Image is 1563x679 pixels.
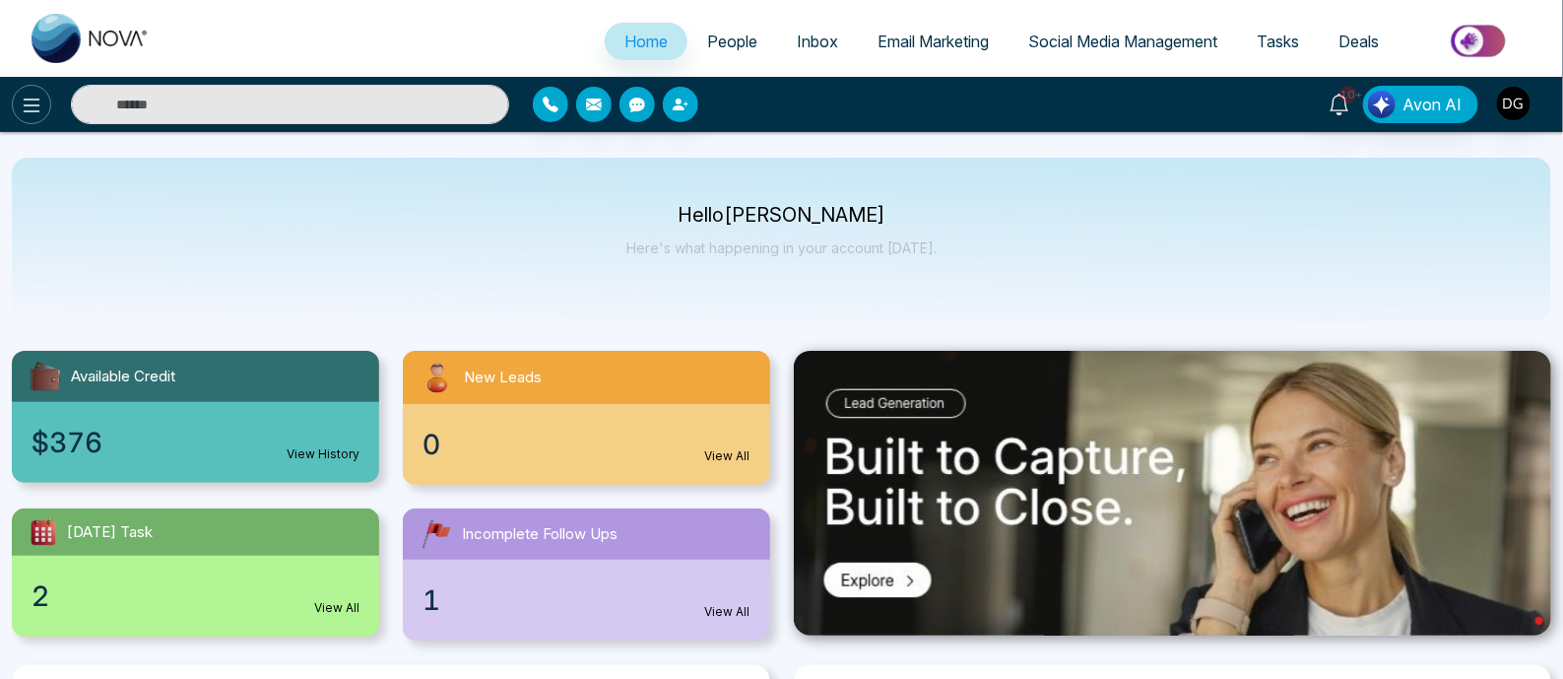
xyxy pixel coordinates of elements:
a: Tasks [1237,23,1319,60]
img: newLeads.svg [419,359,456,396]
span: Home [624,32,668,51]
img: followUps.svg [419,516,454,552]
span: Incomplete Follow Ups [462,523,618,546]
span: Email Marketing [878,32,989,51]
span: Tasks [1257,32,1299,51]
button: Avon AI [1363,86,1478,123]
a: View History [287,445,359,463]
span: 1 [423,579,440,621]
a: Email Marketing [858,23,1009,60]
span: Deals [1338,32,1379,51]
a: View All [705,603,750,621]
img: Lead Flow [1368,91,1396,118]
span: 2 [32,576,49,617]
img: todayTask.svg [28,516,59,548]
span: 10+ [1339,86,1357,103]
span: Social Media Management [1028,32,1217,51]
a: 10+ [1316,86,1363,120]
img: User Avatar [1497,87,1530,120]
iframe: Intercom live chat [1496,612,1543,659]
span: $376 [32,422,102,463]
a: People [687,23,777,60]
span: Inbox [797,32,838,51]
a: Social Media Management [1009,23,1237,60]
a: New Leads0View All [391,351,782,485]
p: Hello [PERSON_NAME] [626,207,937,224]
span: 0 [423,424,440,465]
img: Market-place.gif [1408,19,1551,63]
img: Nova CRM Logo [32,14,150,63]
a: Incomplete Follow Ups1View All [391,509,782,641]
p: Here's what happening in your account [DATE]. [626,239,937,256]
span: New Leads [464,367,542,389]
span: [DATE] Task [67,521,153,544]
span: Available Credit [71,366,175,388]
a: View All [705,447,750,465]
a: View All [314,599,359,617]
a: Inbox [777,23,858,60]
img: . [794,351,1552,637]
span: Avon AI [1402,93,1462,116]
a: Home [605,23,687,60]
a: Deals [1319,23,1399,60]
span: People [707,32,757,51]
img: availableCredit.svg [28,359,63,394]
